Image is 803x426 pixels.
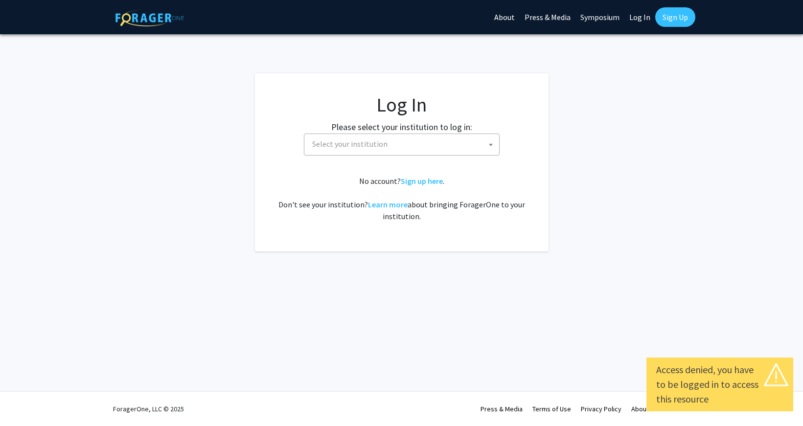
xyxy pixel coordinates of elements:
[656,362,783,406] div: Access denied, you have to be logged in to access this resource
[655,7,695,27] a: Sign Up
[481,404,523,413] a: Press & Media
[304,134,500,156] span: Select your institution
[401,176,443,186] a: Sign up here
[275,93,529,116] h1: Log In
[308,134,499,154] span: Select your institution
[331,120,472,134] label: Please select your institution to log in:
[312,139,388,149] span: Select your institution
[631,404,649,413] a: About
[115,9,184,26] img: ForagerOne Logo
[532,404,571,413] a: Terms of Use
[581,404,621,413] a: Privacy Policy
[275,175,529,222] div: No account? . Don't see your institution? about bringing ForagerOne to your institution.
[368,200,408,209] a: Learn more about bringing ForagerOne to your institution
[113,392,184,426] div: ForagerOne, LLC © 2025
